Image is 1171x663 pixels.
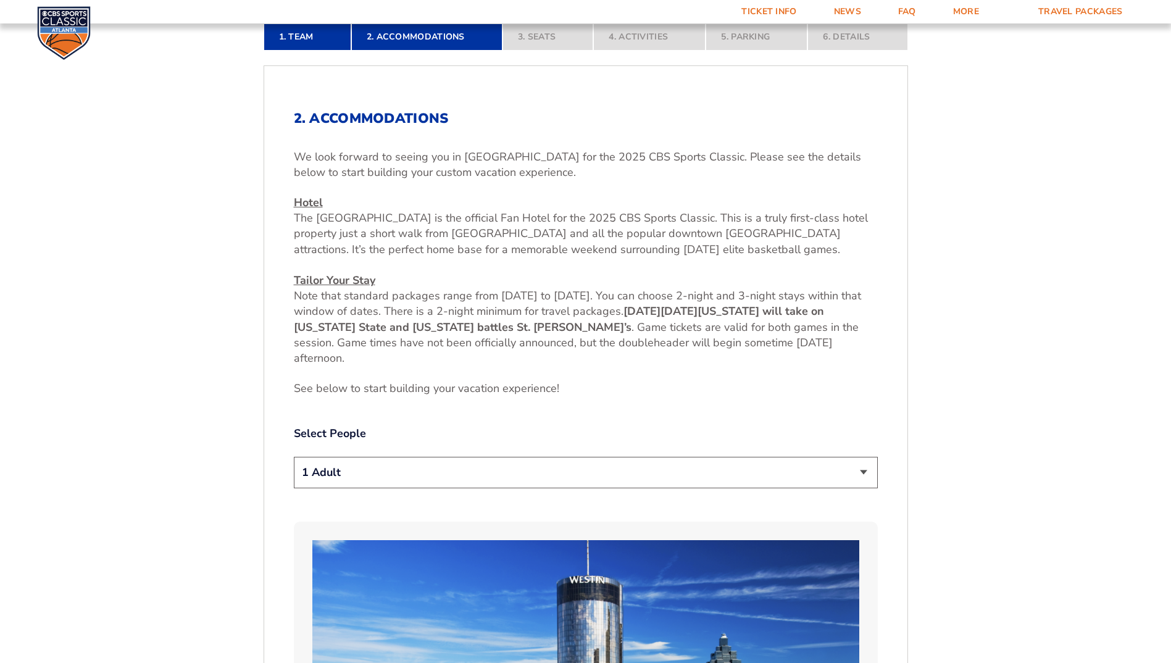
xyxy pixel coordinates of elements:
p: See below to start building your vacation e [294,381,878,396]
span: The [GEOGRAPHIC_DATA] is the official Fan Hotel for the 2025 CBS Sports Classic. This is a truly ... [294,211,868,256]
a: 1. Team [264,23,351,51]
p: We look forward to seeing you in [GEOGRAPHIC_DATA] for the 2025 CBS Sports Classic. Please see th... [294,149,878,180]
h2: 2. Accommodations [294,111,878,127]
u: Tailor Your Stay [294,273,375,288]
strong: [DATE][DATE] [623,304,698,319]
span: Note that standard packages range from [DATE] to [DATE]. You can choose 2-night and 3-night stays... [294,288,861,319]
u: Hotel [294,195,323,210]
span: . Game tickets are valid for both games in the session. Game times have not been officially annou... [294,320,859,365]
span: xperience! [509,381,559,396]
strong: [US_STATE] will take on [US_STATE] State and [US_STATE] battles St. [PERSON_NAME]’s [294,304,824,334]
img: CBS Sports Classic [37,6,91,60]
label: Select People [294,426,878,441]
